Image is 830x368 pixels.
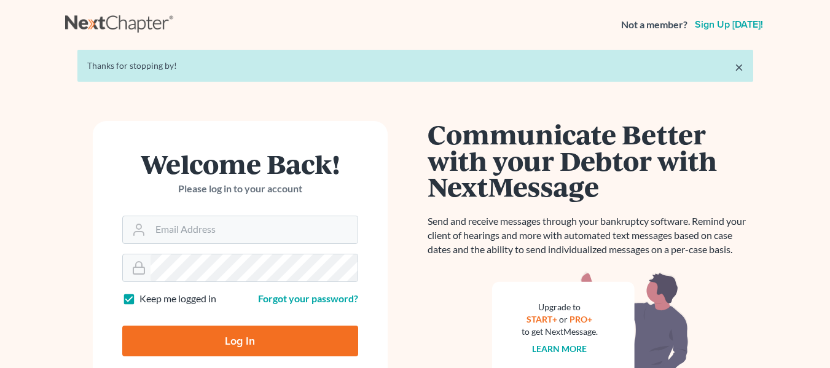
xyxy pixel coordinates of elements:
a: Forgot your password? [258,292,358,304]
a: PRO+ [570,314,592,324]
p: Please log in to your account [122,182,358,196]
a: × [735,60,743,74]
label: Keep me logged in [139,292,216,306]
p: Send and receive messages through your bankruptcy software. Remind your client of hearings and mo... [428,214,753,257]
div: to get NextMessage. [522,326,598,338]
input: Email Address [151,216,358,243]
a: START+ [527,314,557,324]
span: or [559,314,568,324]
div: Thanks for stopping by! [87,60,743,72]
a: Learn more [532,343,587,354]
h1: Communicate Better with your Debtor with NextMessage [428,121,753,200]
input: Log In [122,326,358,356]
h1: Welcome Back! [122,151,358,177]
div: Upgrade to [522,301,598,313]
a: Sign up [DATE]! [692,20,765,29]
strong: Not a member? [621,18,687,32]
